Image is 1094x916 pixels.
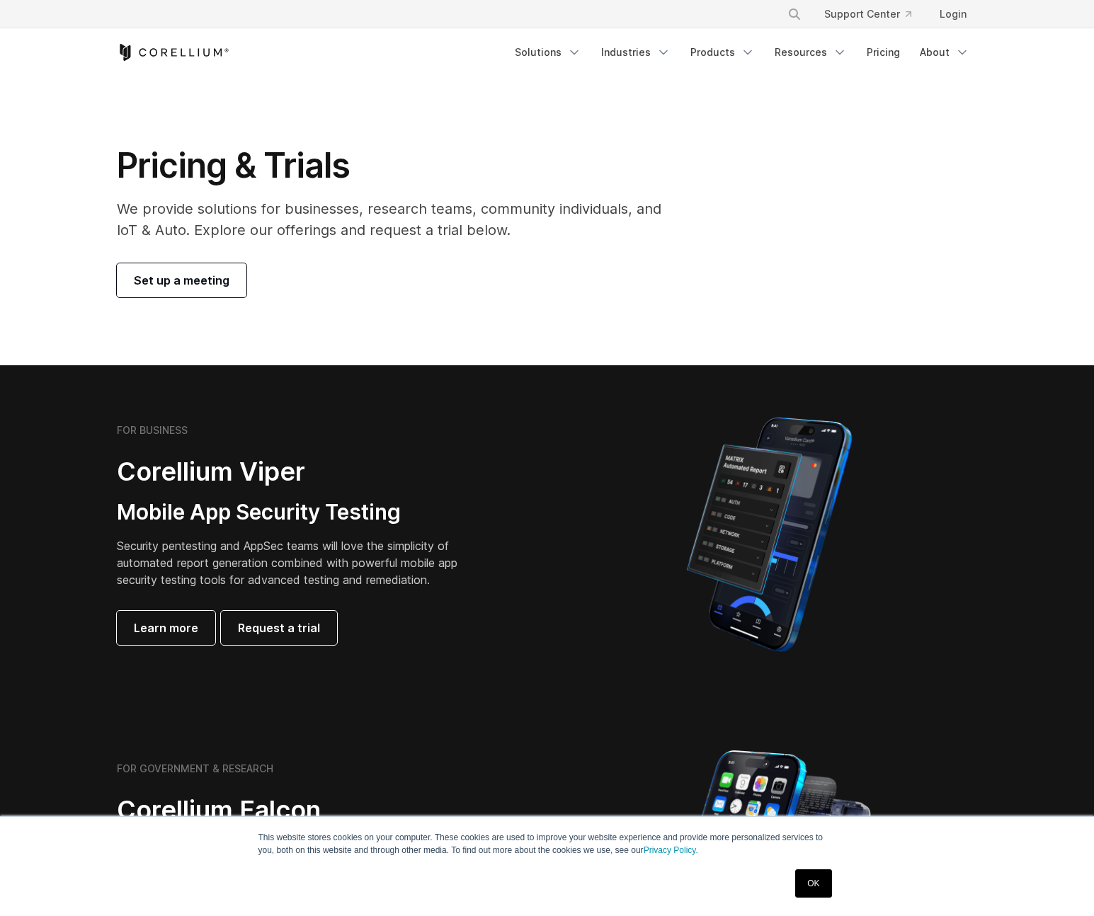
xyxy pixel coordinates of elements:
[928,1,978,27] a: Login
[117,762,273,775] h6: FOR GOVERNMENT & RESEARCH
[117,499,479,526] h3: Mobile App Security Testing
[221,611,337,645] a: Request a trial
[258,831,836,857] p: This website stores cookies on your computer. These cookies are used to improve your website expe...
[117,198,681,241] p: We provide solutions for businesses, research teams, community individuals, and IoT & Auto. Explo...
[644,845,698,855] a: Privacy Policy.
[682,40,763,65] a: Products
[795,869,831,898] a: OK
[117,44,229,61] a: Corellium Home
[782,1,807,27] button: Search
[134,272,229,289] span: Set up a meeting
[766,40,855,65] a: Resources
[238,619,320,636] span: Request a trial
[506,40,978,65] div: Navigation Menu
[117,794,513,826] h2: Corellium Falcon
[117,263,246,297] a: Set up a meeting
[663,411,876,658] img: Corellium MATRIX automated report on iPhone showing app vulnerability test results across securit...
[117,456,479,488] h2: Corellium Viper
[134,619,198,636] span: Learn more
[506,40,590,65] a: Solutions
[770,1,978,27] div: Navigation Menu
[911,40,978,65] a: About
[117,144,681,187] h1: Pricing & Trials
[117,537,479,588] p: Security pentesting and AppSec teams will love the simplicity of automated report generation comb...
[858,40,908,65] a: Pricing
[593,40,679,65] a: Industries
[813,1,923,27] a: Support Center
[117,424,188,437] h6: FOR BUSINESS
[117,611,215,645] a: Learn more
